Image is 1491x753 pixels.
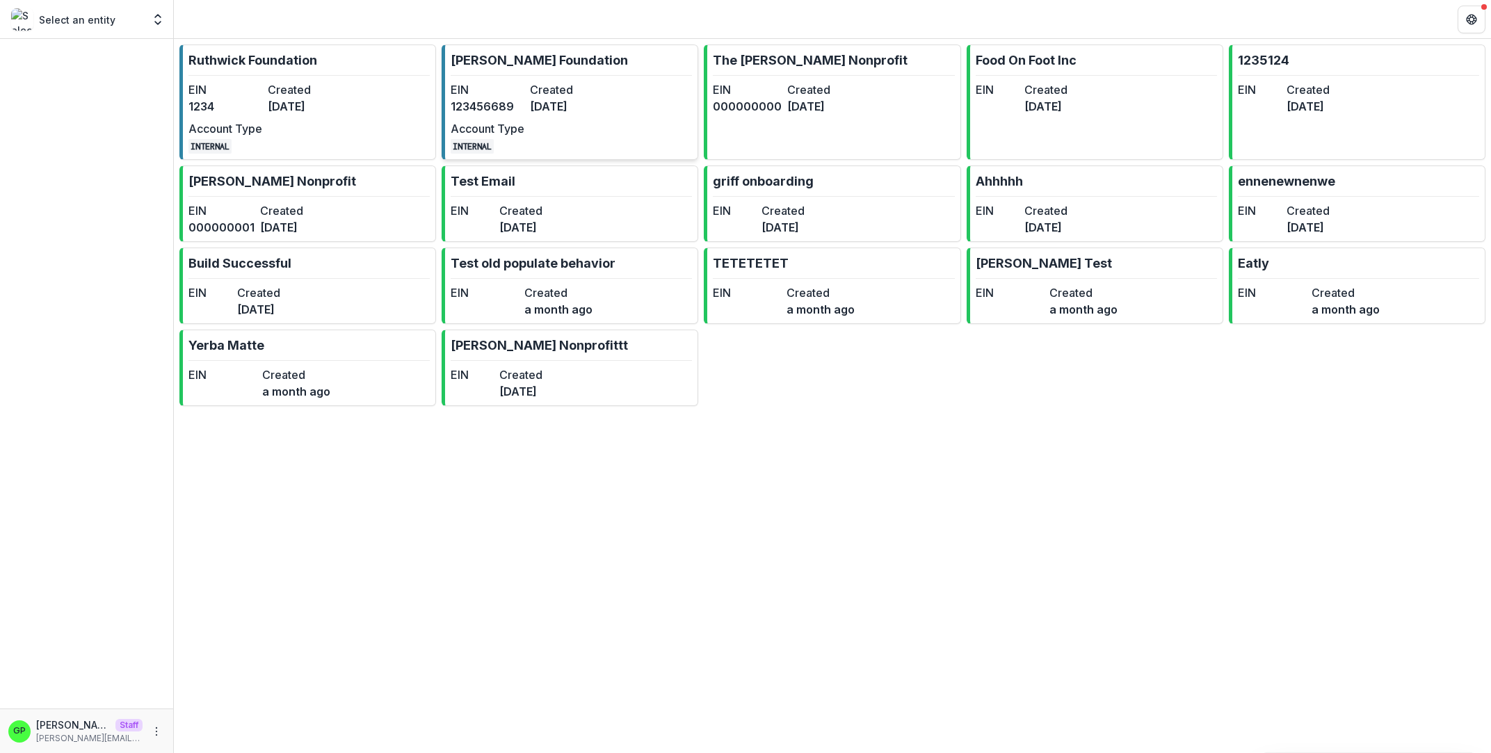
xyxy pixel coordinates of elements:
[976,202,1019,219] dt: EIN
[1024,98,1067,115] dd: [DATE]
[1229,248,1485,324] a: EatlyEINCreateda month ago
[188,172,356,191] p: [PERSON_NAME] Nonprofit
[713,172,814,191] p: griff onboarding
[713,284,781,301] dt: EIN
[268,81,341,98] dt: Created
[787,284,855,301] dt: Created
[451,98,524,115] dd: 123456689
[1049,301,1118,318] dd: a month ago
[524,301,593,318] dd: a month ago
[13,727,26,736] div: Griffin Perry
[1024,219,1067,236] dd: [DATE]
[115,719,143,731] p: Staff
[1287,98,1330,115] dd: [DATE]
[11,8,33,31] img: Select an entity
[1024,81,1067,98] dt: Created
[1458,6,1485,33] button: Get Help
[713,98,782,115] dd: 000000000
[787,81,856,98] dt: Created
[262,366,330,383] dt: Created
[1238,51,1289,70] p: 1235124
[1287,81,1330,98] dt: Created
[148,6,168,33] button: Open entity switcher
[188,219,255,236] dd: 000000001
[967,44,1223,160] a: Food On Foot IncEINCreated[DATE]
[451,366,494,383] dt: EIN
[787,301,855,318] dd: a month ago
[976,254,1112,273] p: [PERSON_NAME] Test
[451,51,628,70] p: [PERSON_NAME] Foundation
[499,219,542,236] dd: [DATE]
[188,51,317,70] p: Ruthwick Foundation
[530,81,604,98] dt: Created
[524,284,593,301] dt: Created
[188,254,291,273] p: Build Successful
[237,301,280,318] dd: [DATE]
[1229,44,1485,160] a: 1235124EINCreated[DATE]
[39,13,115,27] p: Select an entity
[761,219,805,236] dd: [DATE]
[451,139,494,154] code: INTERNAL
[1049,284,1118,301] dt: Created
[530,98,604,115] dd: [DATE]
[188,202,255,219] dt: EIN
[761,202,805,219] dt: Created
[268,98,341,115] dd: [DATE]
[451,254,615,273] p: Test old populate behavior
[451,202,494,219] dt: EIN
[442,248,698,324] a: Test old populate behaviorEINCreateda month ago
[967,248,1223,324] a: [PERSON_NAME] TestEINCreateda month ago
[967,165,1223,242] a: AhhhhhEINCreated[DATE]
[188,366,257,383] dt: EIN
[787,98,856,115] dd: [DATE]
[36,732,143,745] p: [PERSON_NAME][EMAIL_ADDRESS][DOMAIN_NAME]
[442,44,698,160] a: [PERSON_NAME] FoundationEIN123456689Created[DATE]Account TypeINTERNAL
[188,139,232,154] code: INTERNAL
[713,81,782,98] dt: EIN
[262,383,330,400] dd: a month ago
[451,81,524,98] dt: EIN
[188,120,262,137] dt: Account Type
[1238,81,1281,98] dt: EIN
[237,284,280,301] dt: Created
[1287,219,1330,236] dd: [DATE]
[1312,284,1380,301] dt: Created
[188,284,232,301] dt: EIN
[713,51,908,70] p: The [PERSON_NAME] Nonprofit
[442,330,698,406] a: [PERSON_NAME] NonprofitttEINCreated[DATE]
[1287,202,1330,219] dt: Created
[451,284,519,301] dt: EIN
[976,81,1019,98] dt: EIN
[704,44,960,160] a: The [PERSON_NAME] NonprofitEIN000000000Created[DATE]
[451,336,628,355] p: [PERSON_NAME] Nonprofittt
[188,81,262,98] dt: EIN
[179,165,436,242] a: [PERSON_NAME] NonprofitEIN000000001Created[DATE]
[1024,202,1067,219] dt: Created
[1238,284,1306,301] dt: EIN
[499,202,542,219] dt: Created
[148,723,165,740] button: More
[451,120,524,137] dt: Account Type
[976,284,1044,301] dt: EIN
[451,172,515,191] p: Test Email
[442,165,698,242] a: Test EmailEINCreated[DATE]
[36,718,110,732] p: [PERSON_NAME]
[1229,165,1485,242] a: ennenewnenweEINCreated[DATE]
[179,330,436,406] a: Yerba MatteEINCreateda month ago
[704,248,960,324] a: TETETETETEINCreateda month ago
[188,98,262,115] dd: 1234
[179,44,436,160] a: Ruthwick FoundationEIN1234Created[DATE]Account TypeINTERNAL
[1238,254,1269,273] p: Eatly
[713,254,789,273] p: TETETETET
[260,219,326,236] dd: [DATE]
[1238,202,1281,219] dt: EIN
[713,202,756,219] dt: EIN
[976,51,1077,70] p: Food On Foot Inc
[1312,301,1380,318] dd: a month ago
[188,336,264,355] p: Yerba Matte
[499,383,542,400] dd: [DATE]
[179,248,436,324] a: Build SuccessfulEINCreated[DATE]
[704,165,960,242] a: griff onboardingEINCreated[DATE]
[976,172,1023,191] p: Ahhhhh
[1238,172,1335,191] p: ennenewnenwe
